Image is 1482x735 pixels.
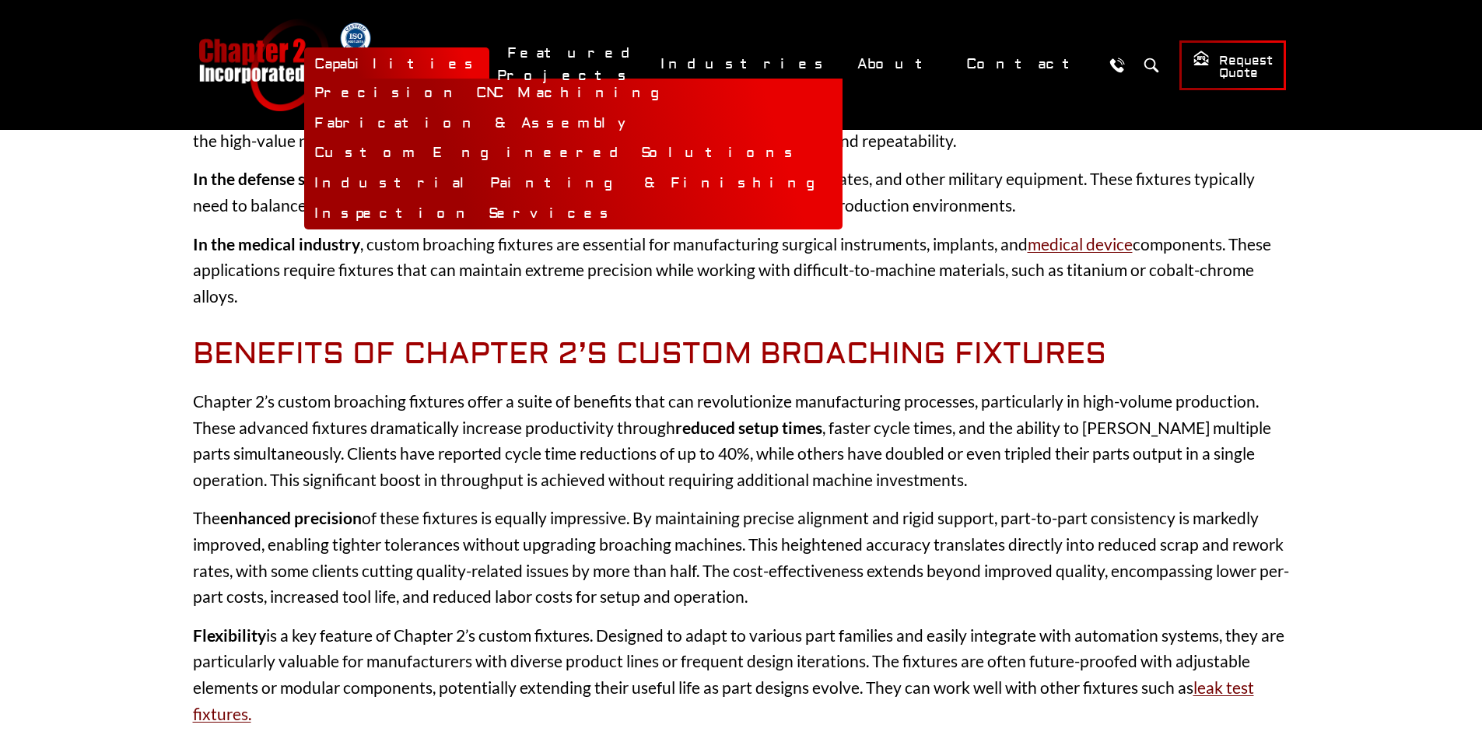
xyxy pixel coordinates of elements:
span: Request Quote [1193,50,1273,82]
a: Contact [956,47,1095,81]
a: Inspection Services [304,199,843,229]
a: Call Us [1103,51,1132,79]
a: Industries [650,47,839,81]
a: Industrial Painting & Finishing [304,169,843,199]
a: medical device [1028,234,1133,254]
a: Fabrication & Assembly [304,109,843,139]
p: The of these fixtures is equally impressive. By maintaining precise alignment and rigid support, ... [193,505,1290,609]
p: is a key feature of Chapter 2’s custom fixtures. Designed to adapt to various part families and e... [193,622,1290,726]
a: leak test fixtures. [193,677,1254,723]
p: , custom broaching fixtures are essential for manufacturing surgical instruments, implants, and c... [193,231,1290,310]
strong: Flexibility [193,625,266,645]
strong: enhanced precision [220,508,362,527]
a: About [847,47,948,81]
p: Chapter 2’s custom broaching fixtures offer a suite of benefits that can revolutionize manufactur... [193,388,1290,492]
strong: reduced setup times [675,418,822,437]
a: Request Quote [1179,40,1286,90]
p: , custom broaching fixtures are used for firearm components, armor plates, and other military equ... [193,166,1290,218]
strong: In the defense sector [193,169,344,188]
strong: In the medical industry [193,234,360,254]
a: Featured Projects [497,37,643,93]
button: Search [1137,51,1166,79]
a: Capabilities [304,47,489,81]
a: Precision CNC Machining [304,79,843,109]
a: Chapter 2 Incorporated [197,19,329,111]
h2: Benefits of Chapter 2’s Custom Broaching Fixtures [193,337,1290,373]
a: Custom Engineered Solutions [304,138,843,169]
